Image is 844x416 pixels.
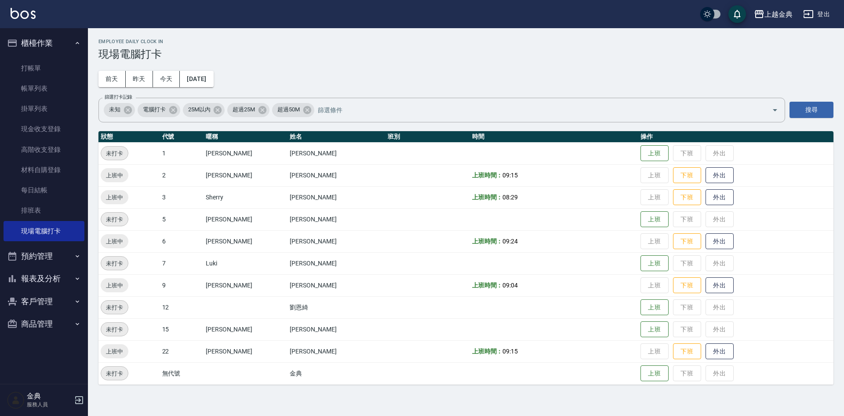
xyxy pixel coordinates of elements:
[472,172,503,179] b: 上班時間：
[4,32,84,55] button: 櫃檯作業
[4,200,84,221] a: 排班表
[472,194,503,201] b: 上班時間：
[138,103,180,117] div: 電腦打卡
[287,208,386,230] td: [PERSON_NAME]
[204,186,288,208] td: Sherry
[386,131,470,143] th: 班別
[272,105,305,114] span: 超過50M
[204,142,288,164] td: [PERSON_NAME]
[287,230,386,252] td: [PERSON_NAME]
[502,194,518,201] span: 08:29
[204,230,288,252] td: [PERSON_NAME]
[98,131,160,143] th: 狀態
[750,5,796,23] button: 上越金典
[287,274,386,296] td: [PERSON_NAME]
[101,215,128,224] span: 未打卡
[204,252,288,274] td: Luki
[287,252,386,274] td: [PERSON_NAME]
[673,233,701,250] button: 下班
[706,233,734,250] button: 外出
[160,208,204,230] td: 5
[673,189,701,206] button: 下班
[227,103,269,117] div: 超過25M
[287,296,386,318] td: 劉恩綺
[160,252,204,274] td: 7
[640,299,669,316] button: 上班
[640,145,669,162] button: 上班
[4,160,84,180] a: 材料自購登錄
[160,164,204,186] td: 2
[4,140,84,160] a: 高階收支登錄
[4,267,84,290] button: 報表及分析
[160,362,204,384] td: 無代號
[104,103,135,117] div: 未知
[138,105,171,114] span: 電腦打卡
[4,119,84,139] a: 現金收支登錄
[104,105,126,114] span: 未知
[287,131,386,143] th: 姓名
[502,238,518,245] span: 09:24
[160,230,204,252] td: 6
[706,343,734,360] button: 外出
[204,274,288,296] td: [PERSON_NAME]
[472,348,503,355] b: 上班時間：
[502,348,518,355] span: 09:15
[4,290,84,313] button: 客戶管理
[101,171,128,180] span: 上班中
[183,103,225,117] div: 25M以內
[4,245,84,268] button: 預約管理
[227,105,260,114] span: 超過25M
[105,94,132,100] label: 篩選打卡記錄
[101,303,128,312] span: 未打卡
[160,142,204,164] td: 1
[101,193,128,202] span: 上班中
[638,131,833,143] th: 操作
[98,39,833,44] h2: Employee Daily Clock In
[4,313,84,335] button: 商品管理
[101,347,128,356] span: 上班中
[204,340,288,362] td: [PERSON_NAME]
[316,102,757,118] input: 篩選條件
[204,318,288,340] td: [PERSON_NAME]
[764,9,793,20] div: 上越金典
[768,103,782,117] button: Open
[101,281,128,290] span: 上班中
[640,255,669,272] button: 上班
[470,131,638,143] th: 時間
[98,48,833,60] h3: 現場電腦打卡
[502,282,518,289] span: 09:04
[472,238,503,245] b: 上班時間：
[706,167,734,184] button: 外出
[287,186,386,208] td: [PERSON_NAME]
[4,99,84,119] a: 掛單列表
[7,391,25,409] img: Person
[706,189,734,206] button: 外出
[502,172,518,179] span: 09:15
[472,282,503,289] b: 上班時間：
[640,365,669,382] button: 上班
[4,78,84,99] a: 帳單列表
[160,186,204,208] td: 3
[101,149,128,158] span: 未打卡
[673,343,701,360] button: 下班
[27,401,72,409] p: 服務人員
[4,180,84,200] a: 每日結帳
[204,164,288,186] td: [PERSON_NAME]
[98,71,126,87] button: 前天
[4,58,84,78] a: 打帳單
[183,105,216,114] span: 25M以內
[27,392,72,401] h5: 金典
[706,277,734,294] button: 外出
[126,71,153,87] button: 昨天
[287,362,386,384] td: 金典
[101,237,128,246] span: 上班中
[272,103,314,117] div: 超過50M
[160,318,204,340] td: 15
[800,6,833,22] button: 登出
[287,318,386,340] td: [PERSON_NAME]
[160,340,204,362] td: 22
[728,5,746,23] button: save
[101,259,128,268] span: 未打卡
[640,211,669,228] button: 上班
[101,325,128,334] span: 未打卡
